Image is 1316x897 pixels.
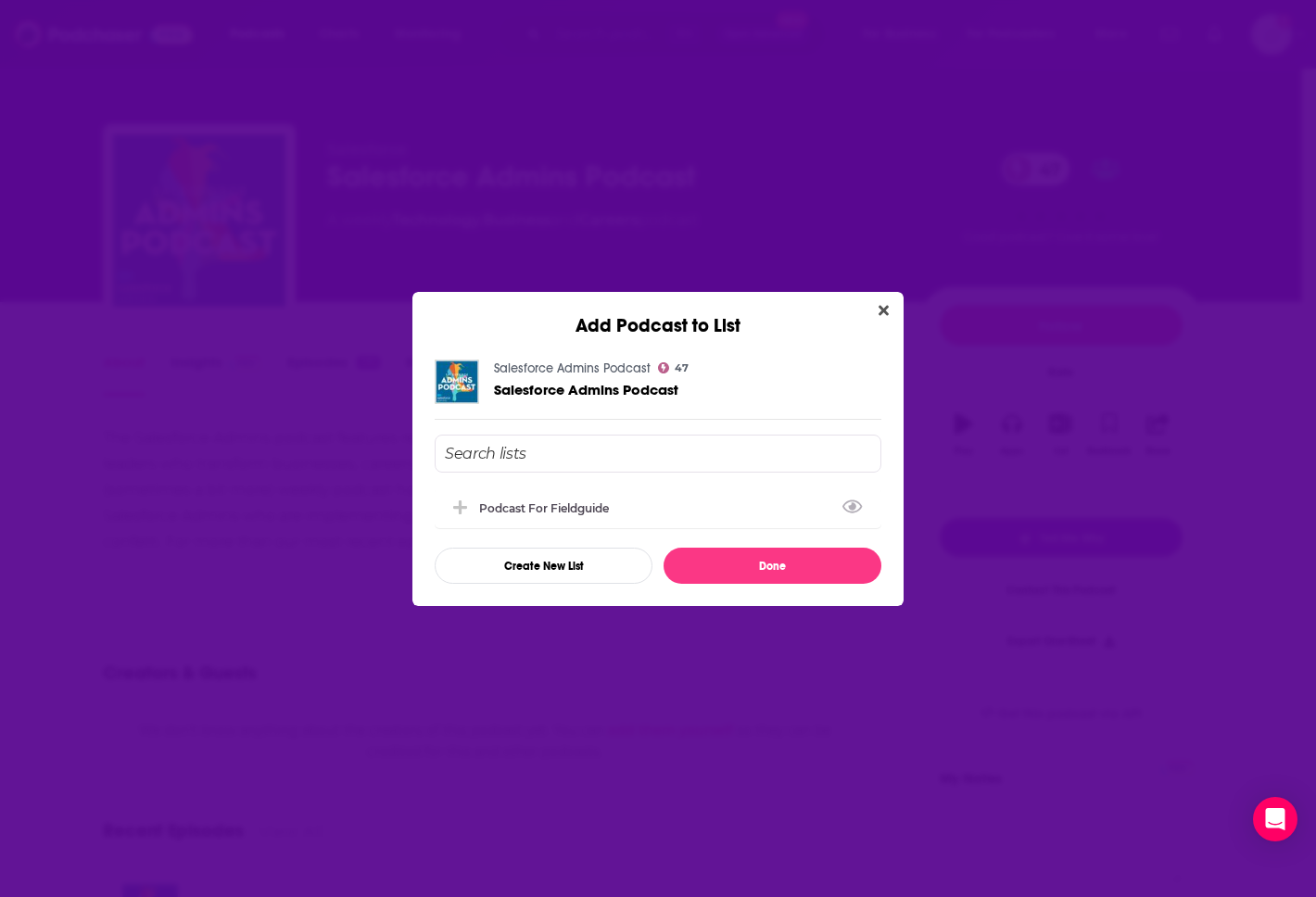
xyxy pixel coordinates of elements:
div: Podcast for Fieldguide [435,487,881,528]
button: Close [871,299,896,322]
a: 47 [658,362,689,373]
div: Add Podcast To List [435,435,881,584]
button: Done [664,548,881,584]
img: Salesforce Admins Podcast [435,360,479,404]
div: Open Intercom Messenger [1253,797,1297,841]
button: View Link [609,512,620,513]
button: Create New List [435,548,652,584]
div: Add Podcast to List [412,292,904,337]
input: Search lists [435,435,881,473]
a: Salesforce Admins Podcast [494,360,651,376]
a: Salesforce Admins Podcast [494,382,678,398]
span: 47 [675,364,689,373]
span: Salesforce Admins Podcast [494,381,678,398]
div: Podcast for Fieldguide [479,501,620,515]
